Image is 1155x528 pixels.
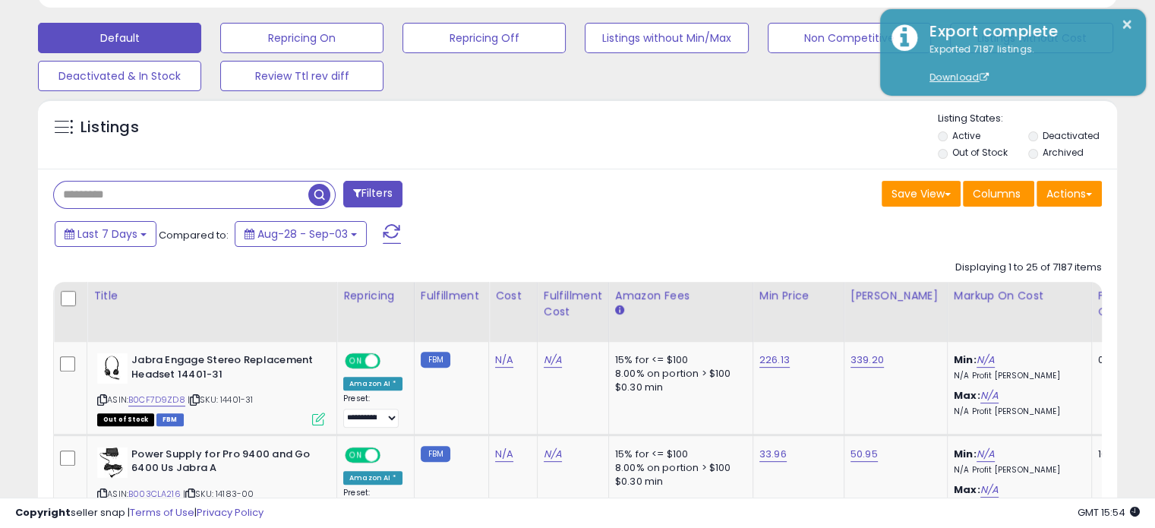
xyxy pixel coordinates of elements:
div: [PERSON_NAME] [850,288,941,304]
span: Compared to: [159,228,229,242]
span: 2025-09-11 15:54 GMT [1078,505,1140,520]
div: Fulfillable Quantity [1098,288,1150,320]
div: Amazon AI * [343,471,402,485]
th: The percentage added to the cost of goods (COGS) that forms the calculator for Min & Max prices. [947,282,1091,342]
p: Listing States: [938,112,1117,126]
div: Preset: [343,394,402,428]
div: Amazon Fees [615,288,746,304]
p: N/A Profit [PERSON_NAME] [954,465,1080,476]
a: N/A [977,353,995,368]
b: Min: [954,353,977,367]
div: Fulfillment [421,288,482,304]
span: All listings that are currently out of stock and unavailable for purchase on Amazon [97,413,154,426]
div: Fulfillment Cost [544,288,602,320]
div: ASIN: [97,353,325,424]
button: Save View [882,181,961,207]
span: Aug-28 - Sep-03 [257,226,348,242]
a: N/A [980,388,999,403]
button: Columns [963,181,1034,207]
a: 339.20 [850,353,884,368]
a: N/A [544,447,562,462]
button: Repricing On [220,23,383,53]
b: Min: [954,447,977,461]
label: Archived [1042,146,1083,159]
button: Listings without Min/Max [585,23,748,53]
a: Privacy Policy [197,505,264,520]
div: Amazon AI * [343,377,402,390]
div: seller snap | | [15,506,264,520]
p: N/A Profit [PERSON_NAME] [954,406,1080,417]
small: Amazon Fees. [615,304,624,318]
span: FBM [156,413,184,426]
button: × [1121,15,1133,34]
a: 33.96 [759,447,787,462]
span: Last 7 Days [77,226,137,242]
b: Max: [954,482,980,497]
p: N/A Profit [PERSON_NAME] [954,371,1080,381]
b: Jabra Engage Stereo Replacement Headset 14401-31 [131,353,316,385]
a: N/A [544,353,562,368]
div: 10 [1098,447,1145,461]
div: Export complete [918,21,1134,43]
div: $0.30 min [615,381,741,394]
span: OFF [378,355,402,368]
div: Markup on Cost [954,288,1085,304]
h5: Listings [80,117,139,138]
button: Filters [343,181,402,207]
a: N/A [495,353,513,368]
a: 50.95 [850,447,878,462]
span: ON [346,355,365,368]
label: Active [952,129,980,142]
span: OFF [378,448,402,461]
a: N/A [977,447,995,462]
small: FBM [421,352,450,368]
small: FBM [421,446,450,462]
img: 41wGdWAt3oL._SL40_.jpg [97,447,128,478]
a: 226.13 [759,353,790,368]
span: Columns [973,186,1021,201]
div: 15% for <= $100 [615,353,741,367]
div: Min Price [759,288,838,304]
a: Terms of Use [130,505,194,520]
div: Displaying 1 to 25 of 7187 items [955,261,1102,275]
button: Actions [1037,181,1102,207]
a: Download [929,71,989,84]
span: ON [346,448,365,461]
div: Title [93,288,330,304]
div: $0.30 min [615,475,741,488]
div: 8.00% on portion > $100 [615,367,741,381]
button: Review Ttl rev diff [220,61,383,91]
strong: Copyright [15,505,71,520]
b: Power Supply for Pro 9400 and Go 6400 Us Jabra A [131,447,316,479]
button: Deactivated & In Stock [38,61,201,91]
div: Repricing [343,288,408,304]
div: ASIN: [97,447,325,518]
button: Aug-28 - Sep-03 [235,221,367,247]
span: | SKU: 14401-31 [188,394,254,406]
div: 0 [1098,353,1145,367]
div: 15% for <= $100 [615,447,741,461]
button: Repricing Off [402,23,566,53]
button: Default [38,23,201,53]
img: 4166kMC83PL._SL40_.jpg [97,353,128,384]
label: Out of Stock [952,146,1008,159]
label: Deactivated [1042,129,1099,142]
div: 8.00% on portion > $100 [615,461,741,475]
b: Max: [954,388,980,403]
div: Exported 7187 listings. [918,43,1134,85]
a: N/A [980,482,999,498]
button: Non Competitive [768,23,931,53]
div: Cost [495,288,531,304]
button: Last 7 Days [55,221,156,247]
a: B0CF7D9ZD8 [128,394,185,406]
a: N/A [495,447,513,462]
